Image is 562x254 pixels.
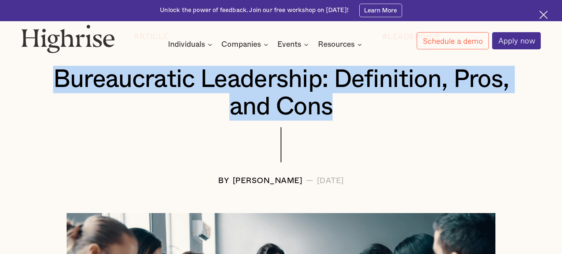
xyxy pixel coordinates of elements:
img: Highrise logo [21,24,115,53]
div: Individuals [168,40,205,49]
div: Individuals [168,40,214,49]
div: Unlock the power of feedback. Join our free workshop on [DATE]! [160,6,349,15]
div: [DATE] [317,177,344,185]
img: Cross icon [539,11,548,19]
a: Schedule a demo [417,32,488,49]
div: Companies [221,40,261,49]
div: Events [277,40,301,49]
div: Resources [318,40,355,49]
div: Resources [318,40,364,49]
div: Companies [221,40,270,49]
a: Learn More [359,4,402,17]
div: [PERSON_NAME] [233,177,303,185]
div: Events [277,40,311,49]
a: Apply now [492,32,541,49]
h1: Bureaucratic Leadership: Definition, Pros, and Cons [43,66,520,121]
div: BY [218,177,229,185]
div: — [306,177,314,185]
